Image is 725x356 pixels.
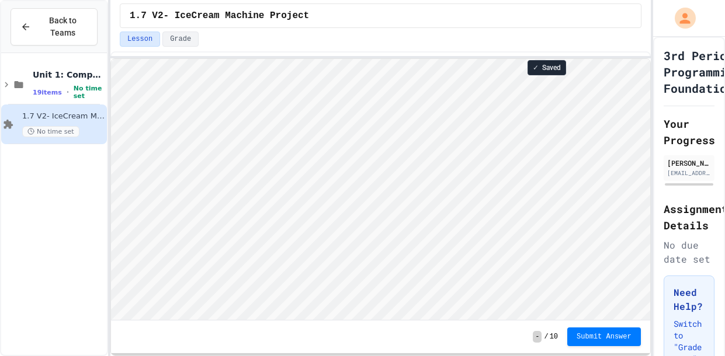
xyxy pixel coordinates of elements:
span: No time set [22,126,79,137]
div: No due date set [664,238,714,266]
h3: Need Help? [674,285,705,313]
iframe: Snap! Programming Environment [111,59,650,320]
span: 1.7 V2- IceCream Machine Project [22,111,105,121]
span: • [67,88,69,97]
span: Unit 1: Computational Thinking & Problem Solving [33,69,105,80]
h2: Your Progress [664,116,714,148]
button: Submit Answer [567,327,641,346]
span: No time set [74,85,105,100]
div: My Account [662,5,699,32]
span: - [533,331,542,343]
span: Submit Answer [577,332,632,341]
div: [EMAIL_ADDRESS][DOMAIN_NAME] [667,169,711,177]
button: Lesson [120,32,160,47]
h2: Assignment Details [664,201,714,233]
span: Back to Teams [38,15,88,39]
button: Back to Teams [11,8,98,46]
span: 1.7 V2- IceCream Machine Project [130,9,309,23]
span: ✓ [533,63,539,72]
button: Grade [162,32,199,47]
span: Saved [542,63,561,72]
div: [PERSON_NAME] [667,158,711,168]
span: / [544,332,548,341]
span: 19 items [33,89,62,96]
span: 10 [550,332,558,341]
